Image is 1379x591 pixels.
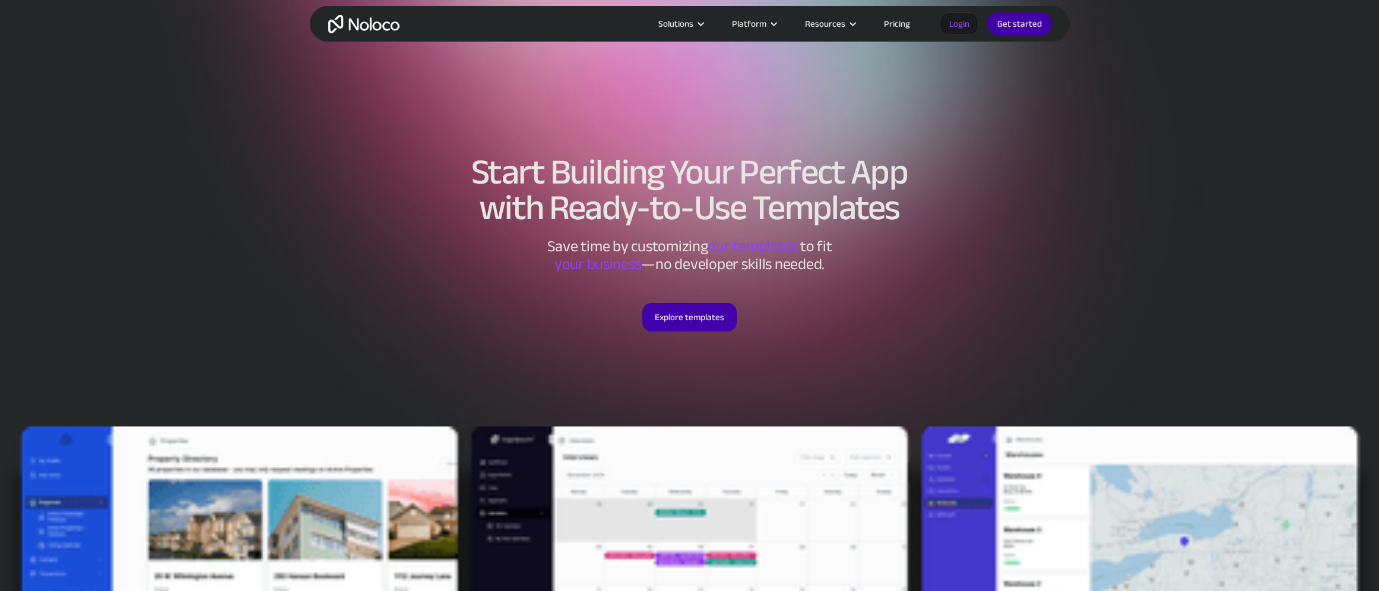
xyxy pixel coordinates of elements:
div: Solutions [643,16,717,31]
div: Resources [805,16,845,31]
h1: Start Building Your Perfect App with Ready-to-Use Templates [322,154,1058,226]
div: Platform [717,16,790,31]
span: our templates [708,232,797,261]
div: Platform [732,16,766,31]
div: Solutions [658,16,693,31]
a: Login [940,12,979,35]
span: your business [554,249,642,279]
div: Save time by customizing to fit ‍ —no developer skills needed. [512,238,868,273]
a: Get started [988,12,1051,35]
div: Resources [790,16,869,31]
a: home [328,15,400,33]
a: Pricing [869,16,925,31]
a: Explore templates [642,303,737,331]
